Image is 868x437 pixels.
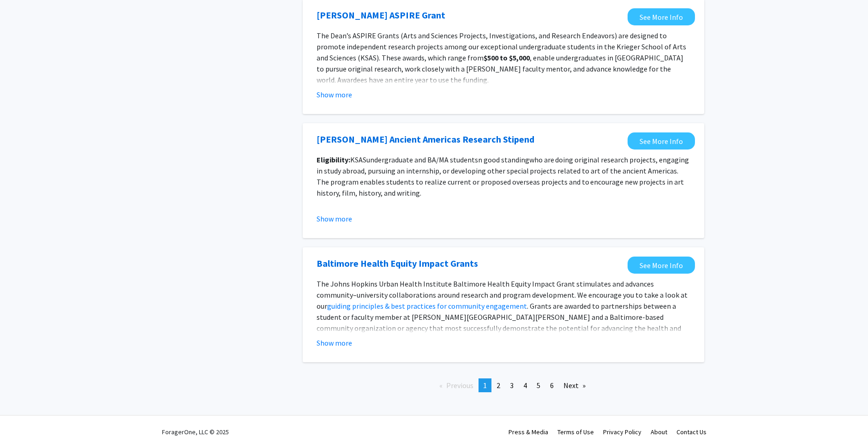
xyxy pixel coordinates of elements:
[327,301,527,311] a: guiding principles & best practices for community engagement
[446,381,473,390] span: Previous
[628,8,695,25] a: Opens in a new tab
[483,381,487,390] span: 1
[317,30,690,85] p: The Dean’s ASPIRE Grants (Arts and Sciences Projects, Investigations, and Research Endeavors) are...
[559,378,590,392] a: Next page
[366,155,478,164] span: undergraduate and BA/MA students
[628,257,695,274] a: Opens in a new tab
[317,257,478,270] a: Opens in a new tab
[317,154,690,198] p: KSAS n good standing
[303,378,704,392] ul: Pagination
[651,428,667,436] a: About
[537,381,540,390] span: 5
[628,132,695,150] a: Opens in a new tab
[317,213,352,224] button: Show more
[317,155,350,164] strong: Eligibility:
[317,337,352,348] button: Show more
[510,381,514,390] span: 3
[497,381,500,390] span: 2
[523,381,527,390] span: 4
[484,53,530,62] strong: $500 to $5,000
[676,428,706,436] a: Contact Us
[7,395,39,430] iframe: Chat
[557,428,594,436] a: Terms of Use
[509,428,548,436] a: Press & Media
[550,381,554,390] span: 6
[317,132,534,146] a: Opens in a new tab
[603,428,641,436] a: Privacy Policy
[317,8,445,22] a: Opens in a new tab
[317,89,352,100] button: Show more
[317,279,688,311] span: The Johns Hopkins Urban Health Institute Baltimore Health Equity Impact Grant stimulates and adva...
